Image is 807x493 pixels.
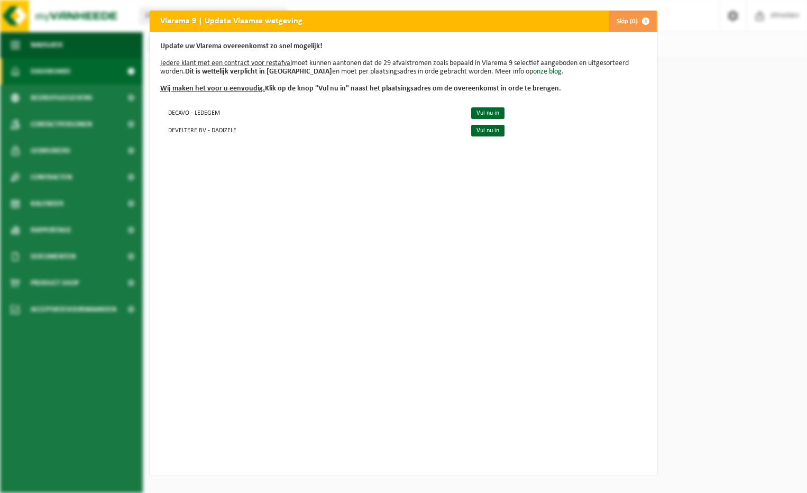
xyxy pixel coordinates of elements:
[160,85,265,93] u: Wij maken het voor u eenvoudig.
[471,107,505,119] a: Vul nu in
[160,85,561,93] b: Klik op de knop "Vul nu in" naast het plaatsingsadres om de overeenkomst in orde te brengen.
[160,121,462,139] td: DEVELTERE BV - DADIZELE
[150,11,313,31] h2: Vlarema 9 | Update Vlaamse wetgeving
[160,104,462,121] td: DECAVO - LEDEGEM
[608,11,656,32] button: Skip (0)
[160,59,292,67] u: Iedere klant met een contract voor restafval
[471,125,505,136] a: Vul nu in
[160,42,323,50] b: Update uw Vlarema overeenkomst zo snel mogelijk!
[160,42,647,93] p: moet kunnen aantonen dat de 29 afvalstromen zoals bepaald in Vlarema 9 selectief aangeboden en ui...
[533,68,564,76] a: onze blog.
[185,68,332,76] b: Dit is wettelijk verplicht in [GEOGRAPHIC_DATA]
